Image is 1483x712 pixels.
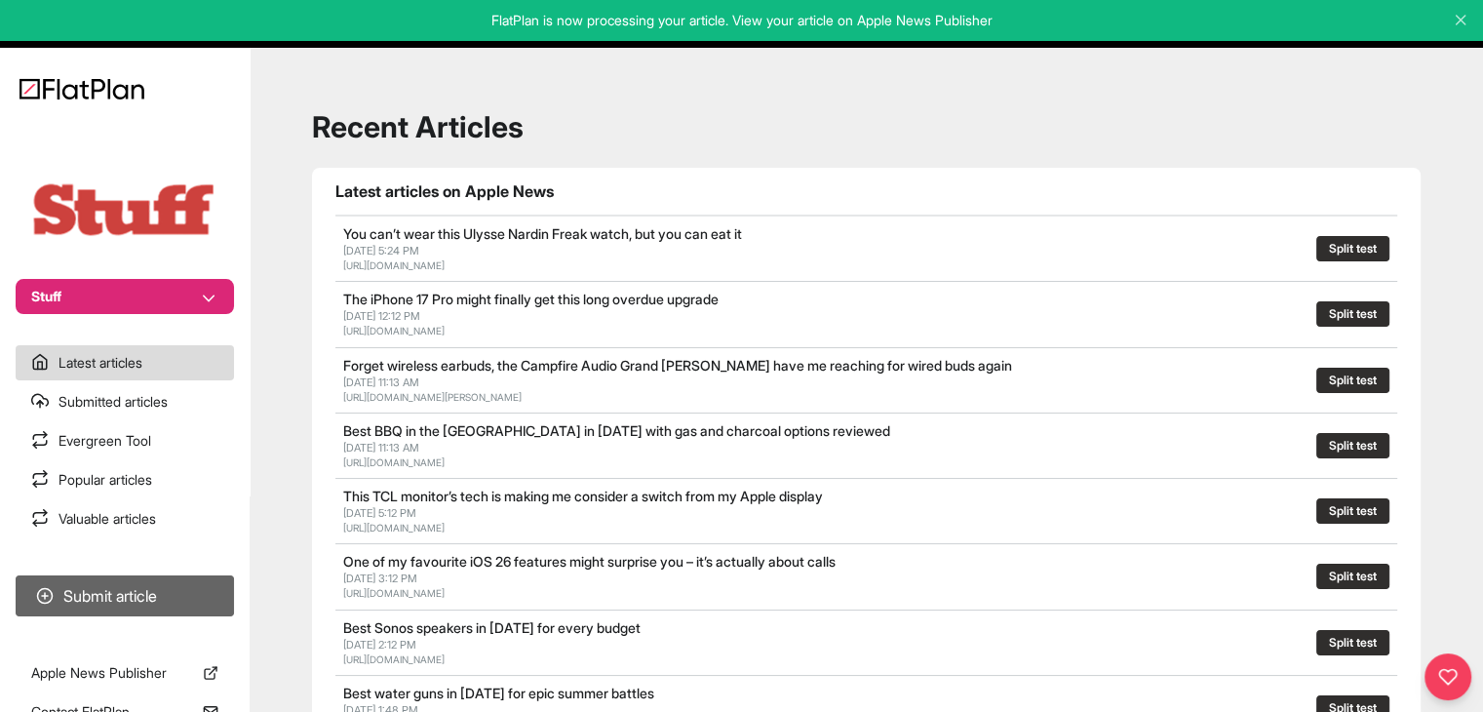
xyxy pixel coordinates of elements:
[343,422,890,439] a: Best BBQ in the [GEOGRAPHIC_DATA] in [DATE] with gas and charcoal options reviewed
[312,109,1421,144] h1: Recent Articles
[343,357,1012,374] a: Forget wireless earbuds, the Campfire Audio Grand [PERSON_NAME] have me reaching for wired buds a...
[343,638,416,652] span: [DATE] 2:12 PM
[1316,630,1389,655] button: Split test
[343,522,445,534] a: [URL][DOMAIN_NAME]
[343,587,445,599] a: [URL][DOMAIN_NAME]
[16,384,234,419] a: Submitted articles
[1316,564,1389,589] button: Split test
[1316,433,1389,458] button: Split test
[343,325,445,336] a: [URL][DOMAIN_NAME]
[343,441,419,455] span: [DATE] 11:13 AM
[16,345,234,380] a: Latest articles
[343,572,417,585] span: [DATE] 3:12 PM
[343,685,654,701] a: Best water guns in [DATE] for epic summer battles
[343,553,836,570] a: One of my favourite iOS 26 features might surprise you – it’s actually about calls
[343,506,416,520] span: [DATE] 5:12 PM
[343,376,419,389] span: [DATE] 11:13 AM
[14,11,1469,30] p: FlatPlan is now processing your article. View your article on Apple News Publisher
[343,619,641,636] a: Best Sonos speakers in [DATE] for every budget
[343,309,420,323] span: [DATE] 12:12 PM
[27,179,222,240] img: Publication Logo
[20,78,144,99] img: Logo
[16,655,234,691] a: Apple News Publisher
[16,279,234,314] button: Stuff
[1316,236,1389,261] button: Split test
[343,225,742,242] a: You can’t wear this Ulysse Nardin Freak watch, but you can eat it
[16,575,234,616] button: Submit article
[335,179,1397,203] h1: Latest articles on Apple News
[16,423,234,458] a: Evergreen Tool
[16,501,234,536] a: Valuable articles
[343,244,419,257] span: [DATE] 5:24 PM
[343,291,719,307] a: The iPhone 17 Pro might finally get this long overdue upgrade
[343,653,445,665] a: [URL][DOMAIN_NAME]
[1316,498,1389,524] button: Split test
[343,259,445,271] a: [URL][DOMAIN_NAME]
[16,462,234,497] a: Popular articles
[343,456,445,468] a: [URL][DOMAIN_NAME]
[1316,368,1389,393] button: Split test
[343,391,522,403] a: [URL][DOMAIN_NAME][PERSON_NAME]
[343,488,823,504] a: This TCL monitor’s tech is making me consider a switch from my Apple display
[1316,301,1389,327] button: Split test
